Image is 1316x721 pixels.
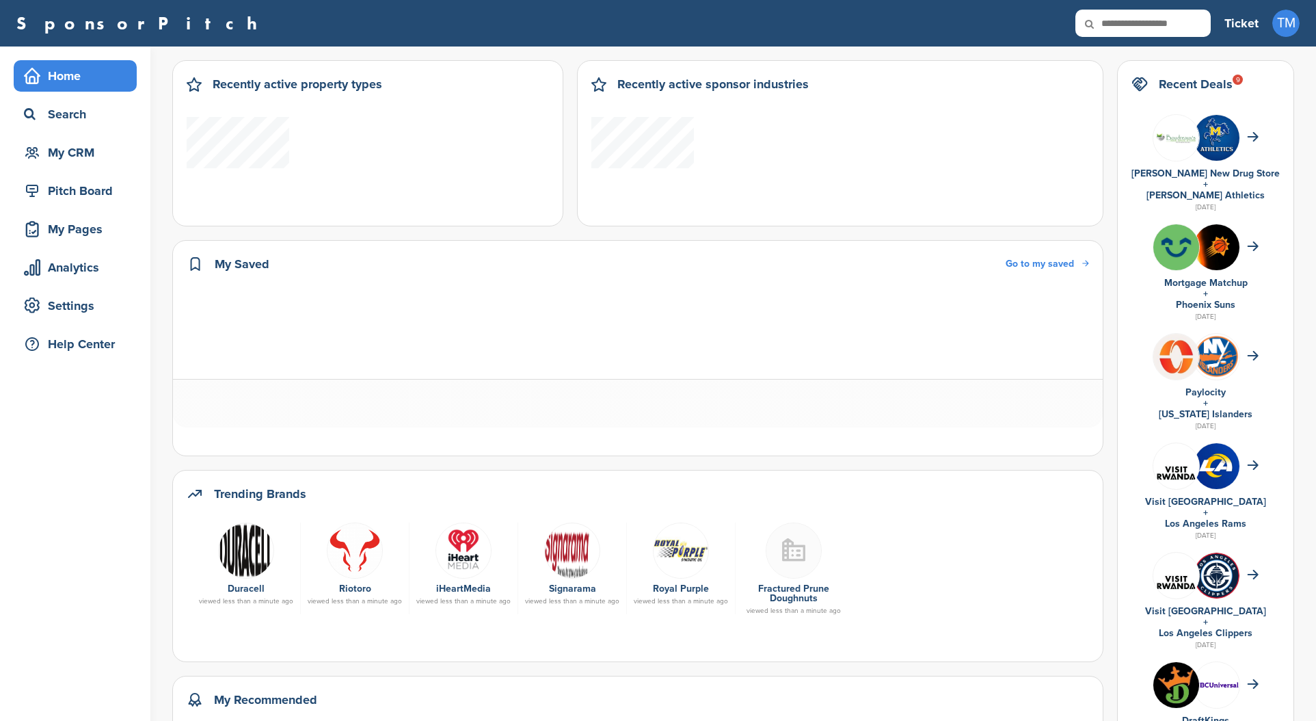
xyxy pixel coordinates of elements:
[214,484,306,503] h2: Trending Brands
[215,254,269,274] h2: My Saved
[1194,443,1239,489] img: No7msulo 400x400
[16,14,266,32] a: SponsorPitch
[14,213,137,245] a: My Pages
[14,328,137,360] a: Help Center
[653,523,709,579] img: Data
[308,598,402,605] div: viewed less than a minute ago
[1131,201,1280,213] div: [DATE]
[1145,605,1266,617] a: Visit [GEOGRAPHIC_DATA]
[228,583,265,594] a: Duracell
[21,217,137,241] div: My Pages
[213,75,382,94] h2: Recently active property types
[634,523,728,577] a: Data
[1006,257,1089,272] a: Go to my saved
[1194,662,1239,708] img: Nbcuniversal 400x400
[1185,386,1226,398] a: Paylocity
[1194,224,1239,270] img: 70sdsdto 400x400
[525,598,619,605] div: viewed less than a minute ago
[199,523,293,577] a: Data
[14,137,137,168] a: My CRM
[1194,335,1239,379] img: Open uri20141112 64162 1syu8aw?1415807642
[1224,14,1259,33] h3: Ticket
[21,179,137,203] div: Pitch Board
[1131,639,1280,651] div: [DATE]
[1165,518,1246,529] a: Los Angeles Rams
[1176,299,1235,311] a: Phoenix Suns
[1153,450,1199,482] img: Vr
[525,523,619,577] a: 220px signarama logo
[1159,75,1233,94] h2: Recent Deals
[1153,224,1199,270] img: Flurpgkm 400x400
[436,583,491,594] a: iHeartMedia
[634,598,728,605] div: viewed less than a minute ago
[21,102,137,127] div: Search
[21,332,137,356] div: Help Center
[1153,560,1199,591] img: Vr
[1131,529,1280,542] div: [DATE]
[1131,168,1280,179] a: [PERSON_NAME] New Drug Store
[617,75,809,94] h2: Recently active sponsor industries
[218,523,274,579] img: Data
[199,598,293,605] div: viewed less than a minute ago
[339,583,371,594] a: Riotoro
[1006,258,1074,270] span: Go to my saved
[742,607,845,614] div: viewed less than a minute ago
[14,99,137,130] a: Search
[21,255,137,280] div: Analytics
[1233,75,1243,85] div: 9
[435,523,492,579] img: Na1mrzr8 400x400
[1153,115,1199,161] img: Group 247
[544,523,600,579] img: 220px signarama logo
[1159,627,1252,639] a: Los Angeles Clippers
[766,523,822,579] img: Buildingmissing
[14,290,137,322] a: Settings
[1224,8,1259,38] a: Ticket
[1131,311,1280,323] div: [DATE]
[1272,10,1300,37] span: TM
[214,690,317,709] h2: My Recommended
[1153,334,1199,380] img: Plbeo0ob 400x400
[1203,507,1208,519] a: +
[742,523,845,577] a: Buildingmissing
[758,583,829,604] a: Fractured Prune Doughnuts
[416,523,511,577] a: Na1mrzr8 400x400
[14,175,137,207] a: Pitch Board
[1194,553,1239,599] img: Arw64i5q 400x400
[549,583,596,594] a: Signarama
[1164,277,1248,289] a: Mortgage Matchup
[308,523,402,577] a: Riotoro
[1153,662,1199,708] img: Draftkings logo
[1203,397,1208,409] a: +
[21,293,137,318] div: Settings
[416,598,511,605] div: viewed less than a minute ago
[14,252,137,283] a: Analytics
[1131,420,1280,432] div: [DATE]
[1159,408,1252,420] a: [US_STATE] Islanders
[327,523,383,579] img: Riotoro
[1203,616,1208,628] a: +
[14,60,137,92] a: Home
[1203,288,1208,300] a: +
[653,583,709,594] a: Royal Purple
[1145,496,1266,508] a: Visit [GEOGRAPHIC_DATA]
[1146,189,1265,201] a: [PERSON_NAME] Athletics
[1203,179,1208,190] a: +
[21,64,137,88] div: Home
[1194,115,1239,161] img: Zebvxuqj 400x400
[21,140,137,165] div: My CRM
